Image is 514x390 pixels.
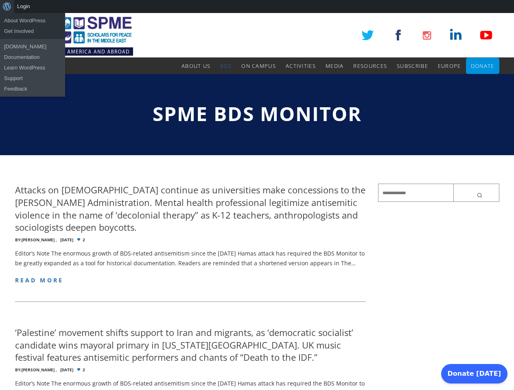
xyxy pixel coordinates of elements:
[15,368,366,372] div: 2
[153,100,362,127] span: SPME BDS Monitor
[15,13,133,58] img: SPME
[471,58,494,74] a: Donate
[15,367,22,373] span: By:
[353,58,387,74] a: Resources
[15,237,22,243] span: By:
[220,58,232,74] a: BDS
[22,237,55,243] a: [PERSON_NAME]
[182,62,210,69] span: About Us
[397,62,428,69] span: Subscribe
[22,367,55,373] a: [PERSON_NAME]
[326,62,344,69] span: Media
[15,276,64,284] a: read more
[471,62,494,69] span: Donate
[182,58,210,74] a: About Us
[60,238,73,242] time: [DATE]
[241,62,276,69] span: On Campus
[397,58,428,74] a: Subscribe
[60,368,73,372] time: [DATE]
[438,62,461,69] span: Europe
[15,249,366,268] p: Editor’s Note The enormous growth of BDS-related antisemitism since the [DATE] Hamas attack has r...
[15,184,366,234] h4: Attacks on [DEMOGRAPHIC_DATA] continue as universities make concessions to the [PERSON_NAME] Admi...
[15,326,366,364] h4: ‘Palestine’ movement shifts support to Iran and migrants, as ‘democratic socialist’ candidate win...
[286,62,316,69] span: Activities
[15,238,366,242] div: 2
[286,58,316,74] a: Activities
[241,58,276,74] a: On Campus
[438,58,461,74] a: Europe
[353,62,387,69] span: Resources
[220,62,232,69] span: BDS
[326,58,344,74] a: Media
